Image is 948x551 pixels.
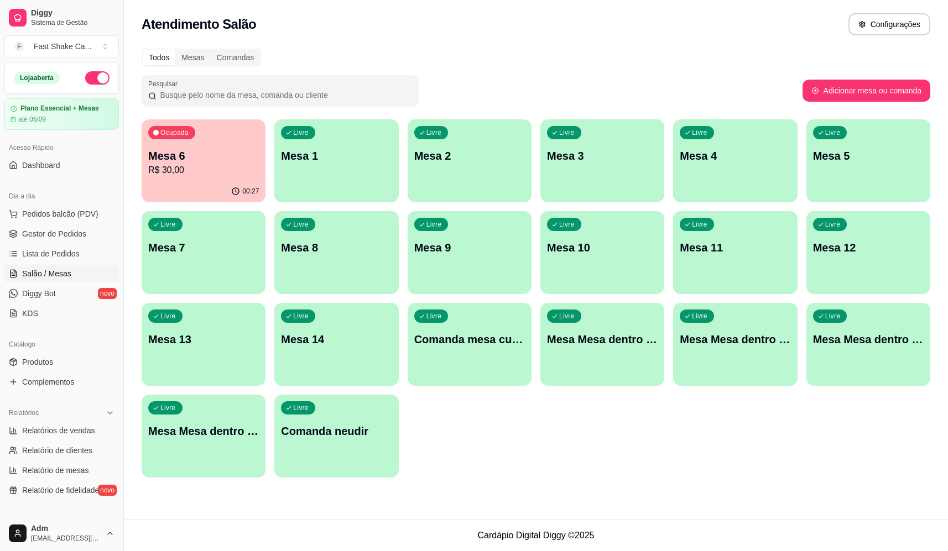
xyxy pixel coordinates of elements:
p: Mesa Mesa dentro vermelha [148,423,259,439]
p: Mesa 8 [281,240,392,255]
span: Gestor de Pedidos [22,228,86,239]
a: Complementos [4,373,119,391]
span: Diggy [31,8,114,18]
a: Produtos [4,353,119,371]
p: Mesa 12 [813,240,924,255]
p: Livre [825,312,841,321]
span: Relatório de clientes [22,445,92,456]
article: até 05/09 [18,115,46,124]
button: LivreMesa 13 [142,303,265,386]
a: Plano Essencial + Mesasaté 05/09 [4,98,119,130]
button: LivreMesa 14 [274,303,398,386]
p: Livre [293,312,309,321]
article: Plano Essencial + Mesas [20,104,99,113]
p: Mesa 9 [414,240,525,255]
p: Livre [559,312,575,321]
p: Mesa 1 [281,148,392,164]
a: Relatório de clientes [4,442,119,459]
p: Livre [825,220,841,229]
span: Complementos [22,376,74,387]
p: Livre [692,128,707,137]
p: Mesa 2 [414,148,525,164]
button: LivreMesa 12 [806,211,930,294]
p: Livre [293,403,309,412]
span: Relatórios de vendas [22,425,95,436]
footer: Cardápio Digital Diggy © 2025 [124,519,948,551]
a: KDS [4,305,119,322]
p: Livre [692,312,707,321]
span: Relatórios [9,408,39,417]
p: Livre [559,128,575,137]
button: LivreMesa Mesa dentro verde [806,303,930,386]
p: Mesa 4 [680,148,790,164]
a: DiggySistema de Gestão [4,4,119,31]
button: LivreMesa Mesa dentro azul [540,303,664,386]
div: Fast Shake Ca ... [34,41,91,52]
a: Lista de Pedidos [4,245,119,263]
p: Mesa 6 [148,148,259,164]
span: Sistema de Gestão [31,18,114,27]
button: LivreMesa Mesa dentro laranja [673,303,797,386]
span: F [14,41,25,52]
button: OcupadaMesa 6R$ 30,0000:27 [142,119,265,202]
button: Select a team [4,35,119,57]
h2: Atendimento Salão [142,15,256,33]
span: Dashboard [22,160,60,171]
button: Adicionar mesa ou comanda [803,80,930,102]
div: Comandas [211,50,261,65]
a: Relatórios de vendas [4,422,119,439]
a: Relatório de mesas [4,461,119,479]
p: Livre [160,312,176,321]
button: LivreMesa 2 [408,119,532,202]
p: Mesa Mesa dentro azul [547,332,658,347]
button: LivreMesa Mesa dentro vermelha [142,395,265,477]
button: LivreComanda mesa cupim [408,303,532,386]
p: Mesa 3 [547,148,658,164]
span: Lista de Pedidos [22,248,80,259]
a: Relatório de fidelidadenovo [4,481,119,499]
p: Livre [160,220,176,229]
p: Livre [160,403,176,412]
button: LivreMesa 9 [408,211,532,294]
p: 00:27 [242,187,259,196]
div: Mesas [175,50,210,65]
button: LivreComanda neudir [274,395,398,477]
span: Salão / Mesas [22,268,71,279]
p: Mesa 14 [281,332,392,347]
span: KDS [22,308,38,319]
span: Pedidos balcão (PDV) [22,208,98,219]
p: Comanda neudir [281,423,392,439]
p: Livre [692,220,707,229]
p: Mesa 7 [148,240,259,255]
div: Dia a dia [4,187,119,205]
p: Livre [426,312,442,321]
button: LivreMesa 10 [540,211,664,294]
button: LivreMesa 1 [274,119,398,202]
p: R$ 30,00 [148,164,259,177]
p: Ocupada [160,128,189,137]
button: LivreMesa 7 [142,211,265,294]
div: Catálogo [4,335,119,353]
div: Acesso Rápido [4,139,119,156]
label: Pesquisar [148,79,181,88]
a: Dashboard [4,156,119,174]
p: Livre [293,128,309,137]
div: Gerenciar [4,512,119,530]
button: LivreMesa 3 [540,119,664,202]
button: LivreMesa 5 [806,119,930,202]
a: Salão / Mesas [4,265,119,282]
a: Gestor de Pedidos [4,225,119,243]
p: Mesa 13 [148,332,259,347]
p: Mesa 5 [813,148,924,164]
button: LivreMesa 4 [673,119,797,202]
p: Comanda mesa cupim [414,332,525,347]
span: [EMAIL_ADDRESS][PERSON_NAME][DOMAIN_NAME] [31,534,101,543]
span: Adm [31,524,101,534]
button: LivreMesa 11 [673,211,797,294]
p: Mesa Mesa dentro laranja [680,332,790,347]
p: Mesa 10 [547,240,658,255]
button: Adm[EMAIL_ADDRESS][PERSON_NAME][DOMAIN_NAME] [4,520,119,547]
p: Livre [559,220,575,229]
p: Mesa Mesa dentro verde [813,332,924,347]
div: Todos [143,50,175,65]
